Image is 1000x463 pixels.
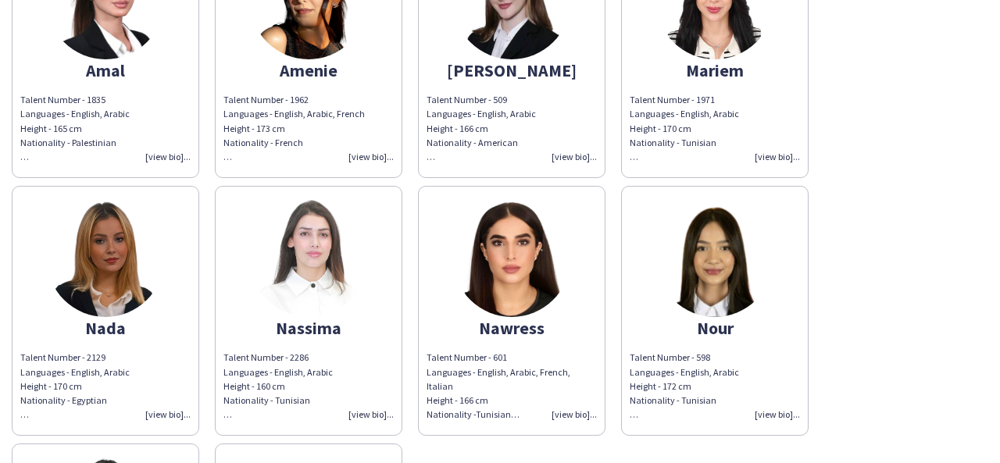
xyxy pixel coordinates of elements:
img: thumb-33402f92-3f0a-48ee-9b6d-2e0525ee7c28.png [656,200,773,317]
span: Talent Number - 509 Languages - English, Arabic Height - 166 cm Nationality - American [427,94,536,162]
span: Languages - English, Arabic Height - 165 cm Nationality - Palestinian [20,108,130,162]
span: Talent Number - 1971 Languages - English, Arabic Height - 170 cm Nationality - Tunisian [630,94,739,162]
div: Languages - English, Arabic [630,365,800,422]
div: Nour [630,321,800,335]
span: Tunisian [476,408,520,420]
div: Amenie [223,63,394,77]
div: Nassima [223,321,394,335]
div: [PERSON_NAME] [427,63,597,77]
span: Talent Number - 1962 [223,94,309,105]
div: Amal [20,63,191,77]
span: Talent Number - 601 Languages - English, Arabic, French, Italian Height - 166 cm Nationality - [427,351,570,420]
div: Height - 172 cm Nationality - Tunisian [630,379,800,422]
span: Languages - English, Arabic, French [223,108,365,119]
div: Nada [20,321,191,335]
div: Mariem [630,63,800,77]
div: Nawress [427,321,597,335]
span: Talent Number - 1835 [20,94,105,105]
img: thumb-0b0a4517-2be3-415a-a8cd-aac60e329b3a.png [453,200,570,317]
img: thumb-7d03bddd-c3aa-4bde-8cdb-39b64b840995.png [250,200,367,317]
span: Talent Number - 598 [630,351,710,363]
span: Talent Number - 2129 Languages - English, Arabic Height - 170 cm Nationality - Egyptian [20,351,130,420]
span: Height - 173 cm [223,123,285,134]
span: Nationality - French [223,137,303,148]
img: thumb-127a73c4-72f8-4817-ad31-6bea1b145d02.png [47,200,164,317]
span: Talent Number - 2286 Languages - English, Arabic Height - 160 cm Nationality - Tunisian [223,351,333,420]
